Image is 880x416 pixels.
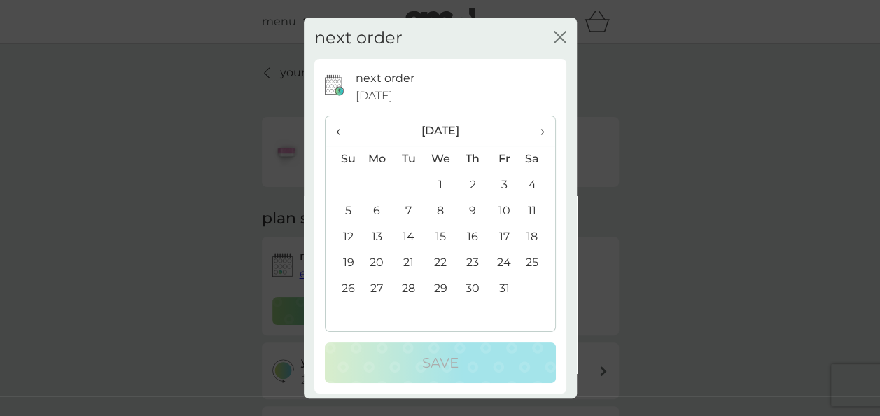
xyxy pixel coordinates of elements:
h2: next order [314,28,403,48]
td: 21 [393,250,424,276]
td: 4 [519,172,554,198]
td: 10 [488,198,519,224]
th: [DATE] [361,116,520,146]
span: › [530,116,544,146]
td: 28 [393,276,424,302]
span: ‹ [336,116,351,146]
td: 1 [424,172,456,198]
span: [DATE] [356,87,393,105]
td: 14 [393,224,424,250]
td: 30 [456,276,488,302]
td: 3 [488,172,519,198]
th: We [424,146,456,172]
td: 13 [361,224,393,250]
td: 31 [488,276,519,302]
td: 6 [361,198,393,224]
td: 22 [424,250,456,276]
td: 23 [456,250,488,276]
td: 17 [488,224,519,250]
td: 11 [519,198,554,224]
button: Save [325,342,556,383]
th: Tu [393,146,424,172]
th: Fr [488,146,519,172]
th: Mo [361,146,393,172]
td: 27 [361,276,393,302]
td: 20 [361,250,393,276]
td: 12 [326,224,361,250]
button: close [554,31,566,46]
td: 16 [456,224,488,250]
p: next order [356,69,414,88]
td: 25 [519,250,554,276]
td: 29 [424,276,456,302]
td: 9 [456,198,488,224]
td: 8 [424,198,456,224]
td: 19 [326,250,361,276]
td: 15 [424,224,456,250]
td: 5 [326,198,361,224]
p: Save [422,352,459,374]
td: 26 [326,276,361,302]
th: Su [326,146,361,172]
td: 24 [488,250,519,276]
td: 7 [393,198,424,224]
th: Sa [519,146,554,172]
td: 18 [519,224,554,250]
td: 2 [456,172,488,198]
th: Th [456,146,488,172]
